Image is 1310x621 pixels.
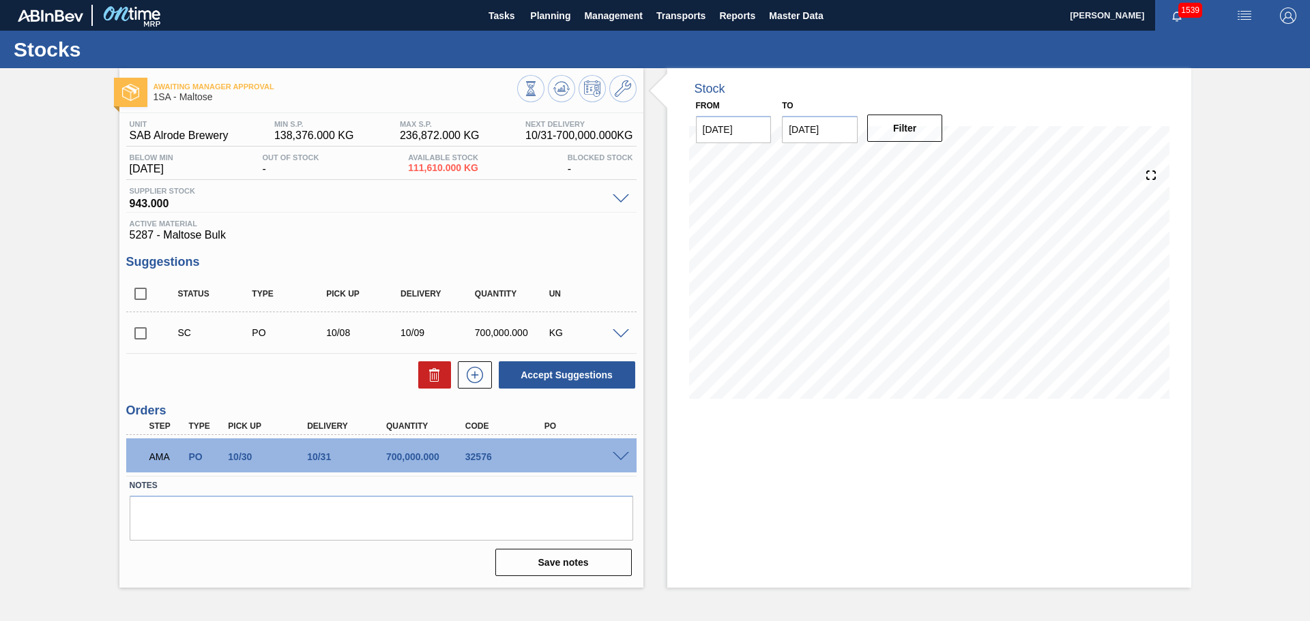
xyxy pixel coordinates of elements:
[1178,3,1202,18] span: 1539
[262,153,319,162] span: Out Of Stock
[248,289,331,299] div: Type
[126,255,637,269] h3: Suggestions
[546,327,628,338] div: KG
[695,82,725,96] div: Stock
[411,361,451,389] div: Delete Suggestions
[130,187,606,195] span: Supplier Stock
[323,327,405,338] div: 10/08/2025
[408,163,478,173] span: 111,610.000 KG
[499,361,635,389] button: Accept Suggestions
[530,7,570,24] span: Planning
[696,101,720,110] label: From
[383,451,471,462] div: 700,000.000
[130,476,633,496] label: Notes
[185,451,226,462] div: Purchase order
[471,327,554,338] div: 700,000.000
[584,7,643,24] span: Management
[548,75,575,102] button: Update Chart
[146,442,187,472] div: Awaiting Manager Approval
[397,327,480,338] div: 10/09/2025
[130,163,173,175] span: [DATE]
[525,130,632,142] span: 10/31 - 700,000.000 KG
[579,75,606,102] button: Schedule Inventory
[130,229,633,241] span: 5287 - Maltose Bulk
[274,120,354,128] span: MIN S.P.
[323,289,405,299] div: Pick up
[492,360,637,390] div: Accept Suggestions
[175,327,257,338] div: Suggestion Created
[495,549,632,576] button: Save notes
[546,289,628,299] div: UN
[696,116,772,143] input: mm/dd/yyyy
[130,153,173,162] span: Below Min
[769,7,823,24] span: Master Data
[517,75,544,102] button: Stocks Overview
[146,421,187,431] div: Step
[304,421,392,431] div: Delivery
[149,451,184,462] p: AMA
[1280,7,1296,24] img: Logout
[656,7,705,24] span: Transports
[130,195,606,209] span: 943.000
[259,153,322,175] div: -
[400,120,480,128] span: MAX S.P.
[451,361,492,389] div: New suggestion
[130,219,633,228] span: Active Material
[122,84,139,101] img: Ícone
[462,451,551,462] div: 32576
[525,120,632,128] span: Next Delivery
[224,451,313,462] div: 10/30/2025
[14,42,256,57] h1: Stocks
[867,115,943,142] button: Filter
[400,130,480,142] span: 236,872.000 KG
[564,153,637,175] div: -
[175,289,257,299] div: Status
[154,82,517,91] span: Awaiting Manager Approval
[408,153,478,162] span: Available Stock
[471,289,554,299] div: Quantity
[304,451,392,462] div: 10/31/2025
[462,421,551,431] div: Code
[1236,7,1253,24] img: userActions
[1155,6,1199,25] button: Notifications
[609,75,637,102] button: Go to Master Data / General
[126,404,637,418] h3: Orders
[154,92,517,102] span: 1SA - Maltose
[397,289,480,299] div: Delivery
[185,421,226,431] div: Type
[719,7,755,24] span: Reports
[782,101,793,110] label: to
[541,421,630,431] div: PO
[130,120,229,128] span: Unit
[383,421,471,431] div: Quantity
[130,130,229,142] span: SAB Alrode Brewery
[274,130,354,142] span: 138,376.000 KG
[224,421,313,431] div: Pick up
[486,7,516,24] span: Tasks
[18,10,83,22] img: TNhmsLtSVTkK8tSr43FrP2fwEKptu5GPRR3wAAAABJRU5ErkJggg==
[782,116,858,143] input: mm/dd/yyyy
[568,153,633,162] span: Blocked Stock
[248,327,331,338] div: Purchase order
